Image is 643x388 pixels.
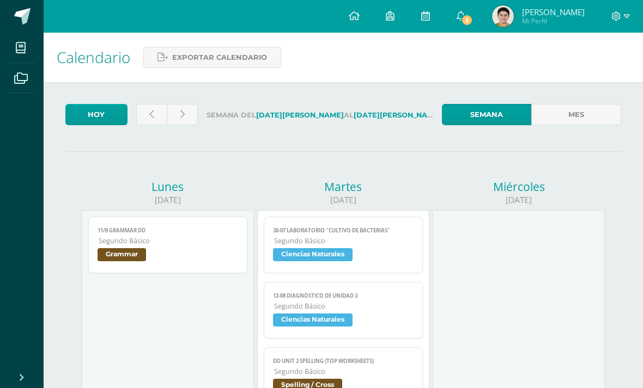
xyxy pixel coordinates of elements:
[256,111,344,119] strong: [DATE][PERSON_NAME]
[522,16,585,26] span: Mi Perfil
[172,47,267,67] span: Exportar calendario
[273,313,353,327] span: Ciencias Naturales
[433,179,605,194] div: Miércoles
[98,227,238,234] span: 11/8 Grammar DD
[82,179,254,194] div: Lunes
[264,282,422,338] a: 12-08 Diagnóstico de Unidad 3Segundo BásicoCiencias Naturales
[442,104,532,125] a: Semana
[461,14,473,26] span: 3
[273,292,413,299] span: 12-08 Diagnóstico de Unidad 3
[492,5,514,27] img: ef4b5fefaeecce4f8be6905a19578e65.png
[207,104,433,126] label: Semana del al
[522,7,585,17] span: [PERSON_NAME]
[88,217,247,273] a: 11/8 Grammar DDSegundo BásicoGrammar
[354,111,441,119] strong: [DATE][PERSON_NAME]
[274,301,413,311] span: Segundo Básico
[257,179,429,194] div: Martes
[99,236,238,245] span: Segundo Básico
[65,104,128,125] a: Hoy
[257,194,429,206] div: [DATE]
[98,248,146,261] span: Grammar
[273,248,353,261] span: Ciencias Naturales
[274,367,413,376] span: Segundo Básico
[82,194,254,206] div: [DATE]
[274,236,413,245] span: Segundo Básico
[143,47,281,68] a: Exportar calendario
[273,227,413,234] span: 30-07 LABORATORIO "Cultivo de Bacterias"
[264,217,422,273] a: 30-07 LABORATORIO "Cultivo de Bacterias"Segundo BásicoCiencias Naturales
[433,194,605,206] div: [DATE]
[531,104,621,125] a: Mes
[273,358,413,365] span: DD UNIT 3 Spelling (Top Worksheets)
[57,47,130,67] span: Calendario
